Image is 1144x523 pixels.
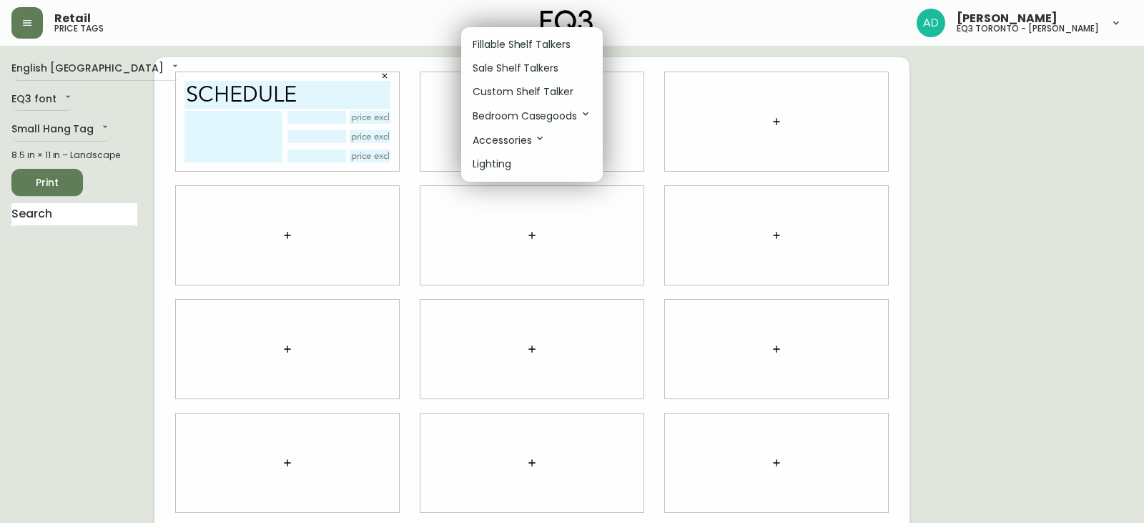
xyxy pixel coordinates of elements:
[195,73,237,86] input: price excluding $
[195,92,237,105] input: price excluding $
[473,37,571,52] p: Fillable Shelf Talkers
[195,54,237,67] input: price excluding $
[473,108,591,124] p: Bedroom Casegoods
[473,132,546,148] p: Accessories
[473,157,511,172] p: Lighting
[473,84,573,99] p: Custom Shelf Talker
[473,61,558,76] p: Sale Shelf Talkers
